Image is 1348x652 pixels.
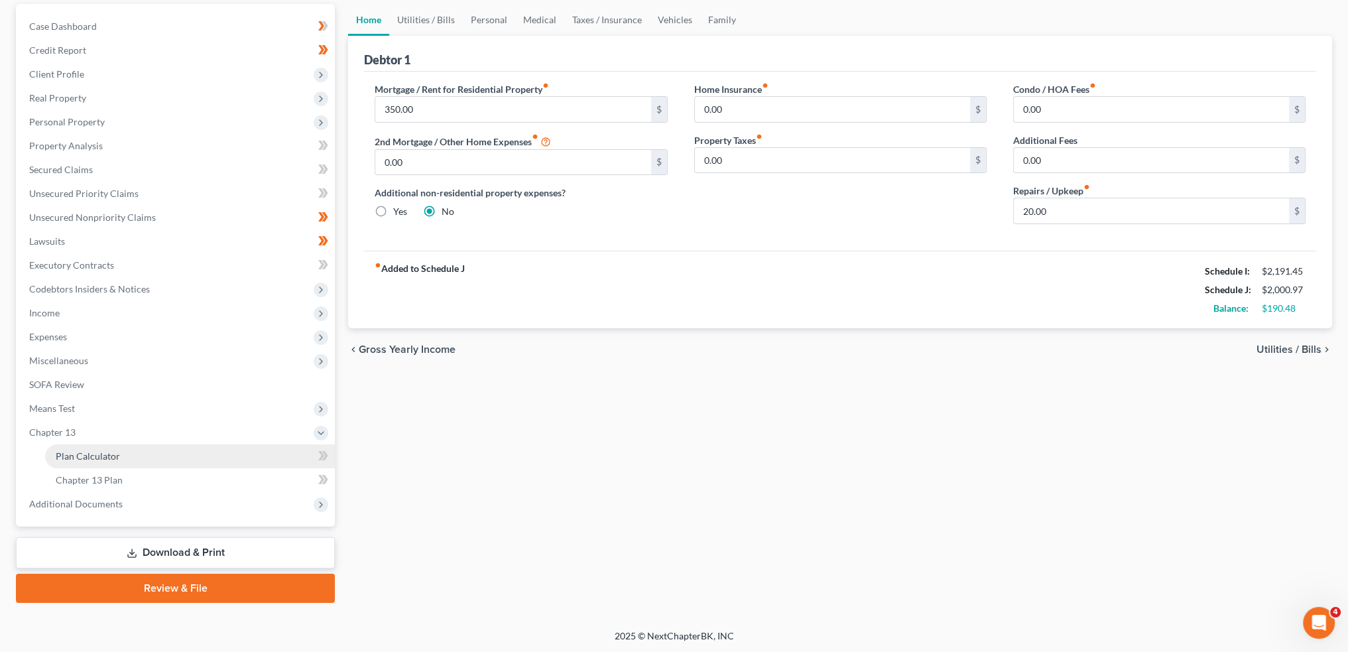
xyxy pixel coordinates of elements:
[762,82,768,89] i: fiber_manual_record
[375,186,667,200] label: Additional non-residential property expenses?
[970,148,986,173] div: $
[1014,148,1289,173] input: --
[375,82,549,96] label: Mortgage / Rent for Residential Property
[56,474,123,486] span: Chapter 13 Plan
[700,4,744,36] a: Family
[1013,82,1096,96] label: Condo / HOA Fees
[1205,284,1251,295] strong: Schedule J:
[694,133,763,147] label: Property Taxes
[651,97,667,122] div: $
[29,164,93,175] span: Secured Claims
[19,206,335,229] a: Unsecured Nonpriority Claims
[1014,198,1289,224] input: --
[1321,344,1332,355] i: chevron_right
[463,4,515,36] a: Personal
[695,148,970,173] input: --
[29,307,60,318] span: Income
[348,344,456,355] button: chevron_left Gross Yearly Income
[1205,265,1250,277] strong: Schedule I:
[19,38,335,62] a: Credit Report
[970,97,986,122] div: $
[29,188,139,199] span: Unsecured Priority Claims
[393,205,407,218] label: Yes
[29,116,105,127] span: Personal Property
[375,133,551,149] label: 2nd Mortgage / Other Home Expenses
[19,182,335,206] a: Unsecured Priority Claims
[1213,302,1249,314] strong: Balance:
[650,4,700,36] a: Vehicles
[564,4,650,36] a: Taxes / Insurance
[16,537,335,568] a: Download & Print
[16,574,335,603] a: Review & File
[1083,184,1090,190] i: fiber_manual_record
[375,97,650,122] input: --
[29,212,156,223] span: Unsecured Nonpriority Claims
[1303,607,1335,639] iframe: Intercom live chat
[542,82,549,89] i: fiber_manual_record
[29,355,88,366] span: Miscellaneous
[19,158,335,182] a: Secured Claims
[359,344,456,355] span: Gross Yearly Income
[29,21,97,32] span: Case Dashboard
[442,205,454,218] label: No
[45,468,335,492] a: Chapter 13 Plan
[1256,344,1332,355] button: Utilities / Bills chevron_right
[1289,148,1305,173] div: $
[364,52,410,68] div: Debtor 1
[1289,97,1305,122] div: $
[29,235,65,247] span: Lawsuits
[515,4,564,36] a: Medical
[1013,133,1077,147] label: Additional Fees
[375,262,465,318] strong: Added to Schedule J
[45,444,335,468] a: Plan Calculator
[19,373,335,397] a: SOFA Review
[29,44,86,56] span: Credit Report
[29,403,75,414] span: Means Test
[1013,184,1090,198] label: Repairs / Upkeep
[29,379,84,390] span: SOFA Review
[29,426,76,438] span: Chapter 13
[1014,97,1289,122] input: --
[1262,265,1306,278] div: $2,191.45
[56,450,120,462] span: Plan Calculator
[695,97,970,122] input: --
[1089,82,1096,89] i: fiber_manual_record
[1289,198,1305,224] div: $
[19,253,335,277] a: Executory Contracts
[1256,344,1321,355] span: Utilities / Bills
[29,283,150,294] span: Codebtors Insiders & Notices
[29,140,103,151] span: Property Analysis
[651,150,667,175] div: $
[694,82,768,96] label: Home Insurance
[29,331,67,342] span: Expenses
[19,229,335,253] a: Lawsuits
[348,4,389,36] a: Home
[29,92,86,103] span: Real Property
[1330,607,1341,618] span: 4
[532,133,538,140] i: fiber_manual_record
[389,4,463,36] a: Utilities / Bills
[1262,283,1306,296] div: $2,000.97
[1262,302,1306,315] div: $190.48
[19,134,335,158] a: Property Analysis
[29,259,114,271] span: Executory Contracts
[375,262,381,269] i: fiber_manual_record
[348,344,359,355] i: chevron_left
[375,150,650,175] input: --
[29,68,84,80] span: Client Profile
[29,498,123,509] span: Additional Documents
[756,133,763,140] i: fiber_manual_record
[19,15,335,38] a: Case Dashboard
